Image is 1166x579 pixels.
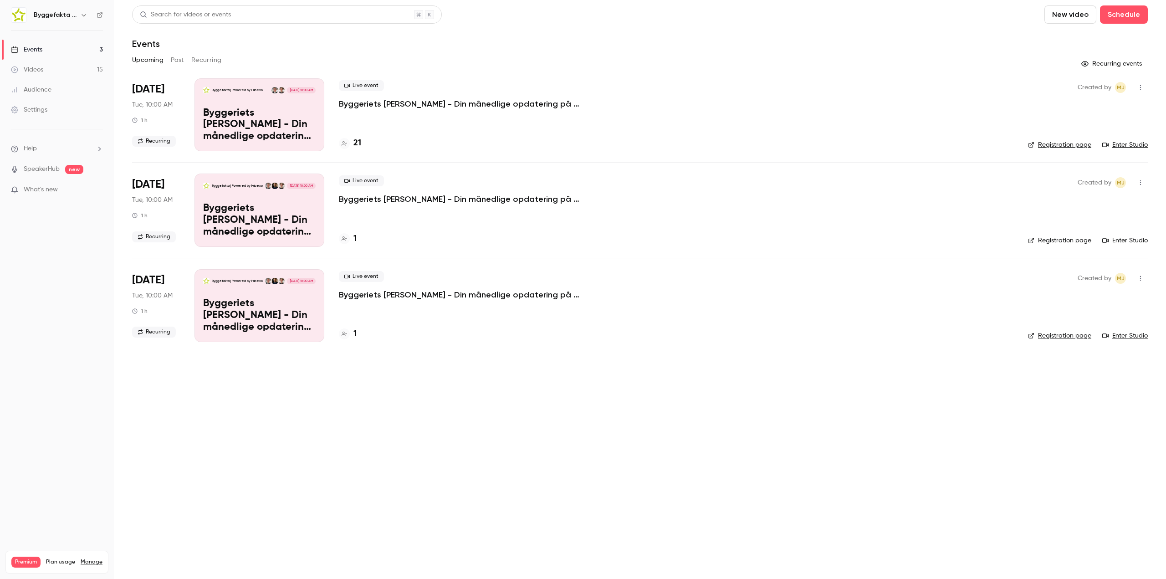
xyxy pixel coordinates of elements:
[1078,82,1111,93] span: Created by
[65,165,83,174] span: new
[24,144,37,154] span: Help
[92,186,103,194] iframe: Noticeable Trigger
[339,137,361,149] a: 21
[1028,236,1091,245] a: Registration page
[265,183,271,189] img: Lasse Lundqvist
[81,559,102,566] a: Manage
[11,105,47,114] div: Settings
[271,278,278,284] img: Thomas Simonsen
[132,195,173,205] span: Tue, 10:00 AM
[132,117,148,124] div: 1 h
[1117,177,1125,188] span: MJ
[132,212,148,219] div: 1 h
[1100,5,1148,24] button: Schedule
[287,278,315,284] span: [DATE] 10:00 AM
[11,45,42,54] div: Events
[1117,82,1125,93] span: MJ
[11,557,41,568] span: Premium
[203,278,210,284] img: Byggeriets Puls - Din månedlige opdatering på byggebranchen
[194,174,324,246] a: Byggeriets Puls - Din månedlige opdatering på byggebranchenByggefakta | Powered by HubexoRasmus S...
[132,174,180,246] div: Oct 28 Tue, 10:00 AM (Europe/Copenhagen)
[1044,5,1096,24] button: New video
[34,10,77,20] h6: Byggefakta | Powered by Hubexo
[132,82,164,97] span: [DATE]
[339,233,357,245] a: 1
[132,136,176,147] span: Recurring
[1078,273,1111,284] span: Created by
[203,298,316,333] p: Byggeriets [PERSON_NAME] - Din månedlige opdatering på byggebranchen
[339,80,384,91] span: Live event
[287,183,315,189] span: [DATE] 10:00 AM
[271,87,278,93] img: Lasse Lundqvist
[46,559,75,566] span: Plan usage
[132,100,173,109] span: Tue, 10:00 AM
[278,183,285,189] img: Rasmus Schulian
[212,88,263,92] p: Byggefakta | Powered by Hubexo
[132,291,173,300] span: Tue, 10:00 AM
[171,53,184,67] button: Past
[353,328,357,340] h4: 1
[132,269,180,342] div: Nov 25 Tue, 10:00 AM (Europe/Copenhagen)
[1077,56,1148,71] button: Recurring events
[194,269,324,342] a: Byggeriets Puls - Din månedlige opdatering på byggebranchenByggefakta | Powered by HubexoRasmus S...
[353,137,361,149] h4: 21
[203,87,210,93] img: Byggeriets Puls - Din månedlige opdatering på byggebranchen
[1078,177,1111,188] span: Created by
[132,273,164,287] span: [DATE]
[1115,177,1126,188] span: Mads Toft Jensen
[1028,331,1091,340] a: Registration page
[132,231,176,242] span: Recurring
[278,87,285,93] img: Rasmus Schulian
[132,177,164,192] span: [DATE]
[132,38,160,49] h1: Events
[11,144,103,154] li: help-dropdown-opener
[353,233,357,245] h4: 1
[1102,236,1148,245] a: Enter Studio
[24,185,58,195] span: What's new
[24,164,60,174] a: SpeakerHub
[132,307,148,315] div: 1 h
[203,183,210,189] img: Byggeriets Puls - Din månedlige opdatering på byggebranchen
[339,271,384,282] span: Live event
[132,53,164,67] button: Upcoming
[1028,140,1091,149] a: Registration page
[212,184,263,188] p: Byggefakta | Powered by Hubexo
[11,8,26,22] img: Byggefakta | Powered by Hubexo
[191,53,222,67] button: Recurring
[11,65,43,74] div: Videos
[271,183,278,189] img: Thomas Simonsen
[212,279,263,283] p: Byggefakta | Powered by Hubexo
[140,10,231,20] div: Search for videos or events
[265,278,271,284] img: Lasse Lundqvist
[1102,331,1148,340] a: Enter Studio
[194,78,324,151] a: Byggeriets Puls - Din månedlige opdatering på byggebranchenByggefakta | Powered by HubexoRasmus S...
[339,328,357,340] a: 1
[339,175,384,186] span: Live event
[11,85,51,94] div: Audience
[339,194,612,205] a: Byggeriets [PERSON_NAME] - Din månedlige opdatering på byggebranchen
[278,278,285,284] img: Rasmus Schulian
[339,98,612,109] a: Byggeriets [PERSON_NAME] - Din månedlige opdatering på byggebranchen
[1117,273,1125,284] span: MJ
[1115,82,1126,93] span: Mads Toft Jensen
[203,203,316,238] p: Byggeriets [PERSON_NAME] - Din månedlige opdatering på byggebranchen
[132,327,176,338] span: Recurring
[203,108,316,143] p: Byggeriets [PERSON_NAME] - Din månedlige opdatering på byggebranchen
[1102,140,1148,149] a: Enter Studio
[132,78,180,151] div: Sep 30 Tue, 10:00 AM (Europe/Copenhagen)
[339,289,612,300] a: Byggeriets [PERSON_NAME] - Din månedlige opdatering på byggebranchen
[287,87,315,93] span: [DATE] 10:00 AM
[1115,273,1126,284] span: Mads Toft Jensen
